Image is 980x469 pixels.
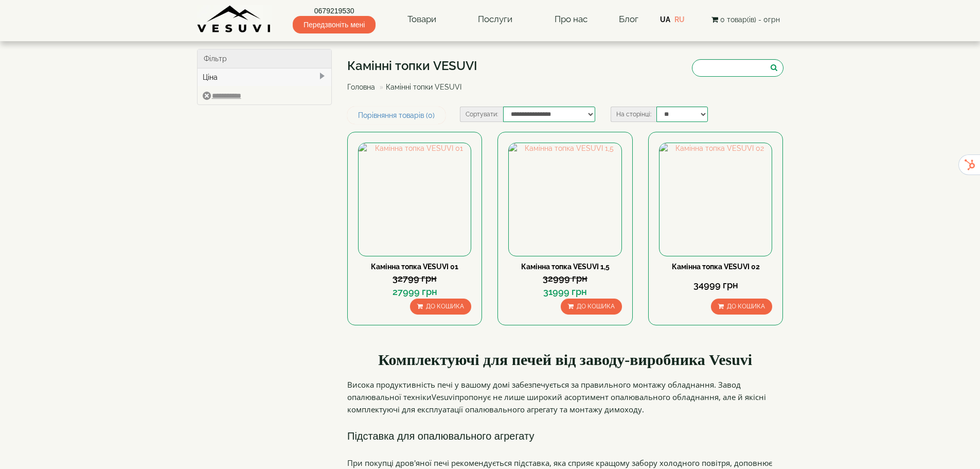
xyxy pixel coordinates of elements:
[672,263,760,271] a: Камінна топка VESUVI 02
[708,14,783,25] button: 0 товар(ів) - 0грн
[544,8,598,31] a: Про нас
[659,279,772,292] div: 34999 грн
[347,83,375,91] a: Головна
[508,285,621,299] div: 31999 грн
[561,299,622,315] button: До кошика
[711,299,772,315] button: До кошика
[619,14,638,24] a: Блог
[293,16,376,33] span: Передзвоніть мені
[611,107,656,122] label: На сторінці:
[347,378,783,415] p: Висока продуктивність печі у вашому домі забезпечується за правильного монтажу обладнання. Завод ...
[347,59,477,73] h1: Камінні топки VESUVI
[509,143,621,255] img: Камінна топка VESUVI 1,5
[358,272,471,285] div: 32799 грн
[727,303,765,310] span: До кошика
[198,49,332,68] div: Фільтр
[426,303,464,310] span: До кошика
[432,392,455,402] span: Vesuvi
[660,143,772,255] img: Камінна топка VESUVI 02
[460,107,503,122] label: Сортувати:
[198,68,332,86] div: Ціна
[508,272,621,285] div: 32999 грн
[359,143,471,255] img: Камінна топка VESUVI 01
[720,15,780,24] span: 0 товар(ів) - 0грн
[378,351,705,368] span: Комплектуючі для печей від заводу-виробника
[197,5,272,33] img: Завод VESUVI
[674,15,685,24] a: RU
[358,285,471,299] div: 27999 грн
[660,15,670,24] a: UA
[410,299,471,315] button: До кошика
[347,430,534,442] span: Підставка для опалювального агрегату
[468,8,523,31] a: Послуги
[577,303,615,310] span: До кошика
[709,351,752,368] span: Vesuvi
[521,263,610,271] a: Камінна топка VESUVI 1,5
[377,82,461,92] li: Камінні топки VESUVI
[371,263,458,271] a: Камінна топка VESUVI 01
[397,8,447,31] a: Товари
[347,107,446,124] a: Порівняння товарів (0)
[293,6,376,16] a: 0679219530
